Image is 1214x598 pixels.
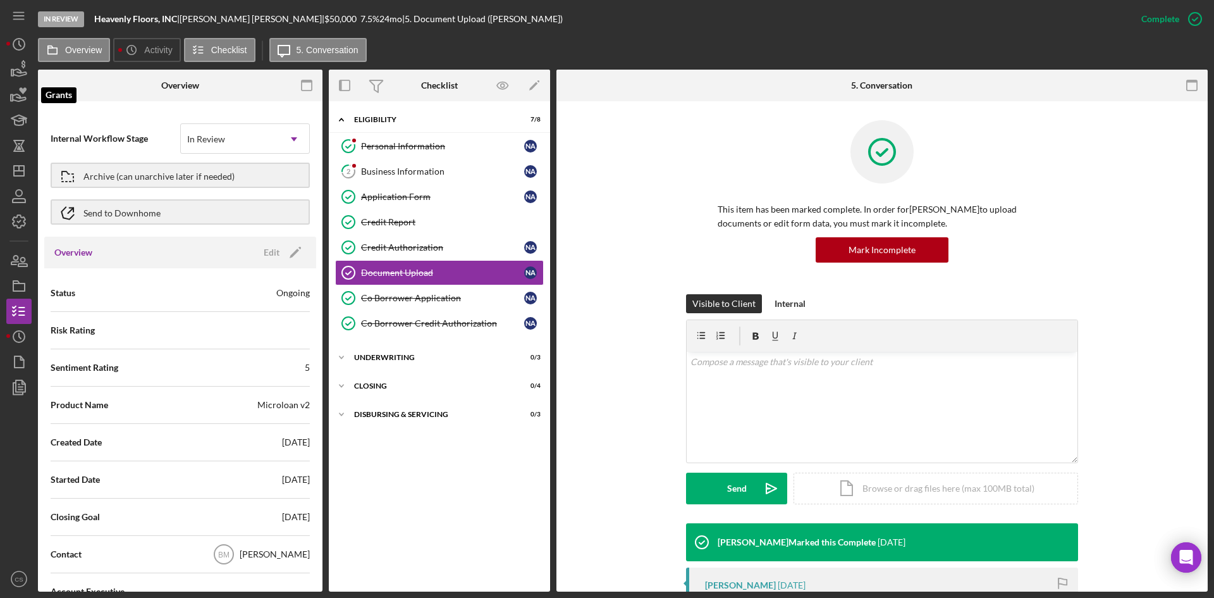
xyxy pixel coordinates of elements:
div: In Review [38,11,84,27]
div: N A [524,317,537,330]
a: Personal InformationNA [335,134,544,159]
div: Checklist [421,80,458,90]
button: Visible to Client [686,294,762,313]
div: Visible to Client [692,294,756,313]
a: 2Business InformationNA [335,159,544,184]
label: 5. Conversation [297,45,359,55]
a: Application FormNA [335,184,544,209]
button: Complete [1129,6,1208,32]
div: 0 / 3 [518,411,541,418]
span: Started Date [51,473,100,486]
span: Status [51,287,75,299]
div: 0 / 3 [518,354,541,361]
div: [DATE] [282,436,310,449]
div: Open Intercom Messenger [1171,542,1201,573]
div: N A [524,165,537,178]
button: Send to Downhome [51,199,310,225]
div: Ongoing [276,287,310,299]
div: Mark Incomplete [849,237,916,263]
div: [PERSON_NAME] [240,548,310,561]
text: BM [218,551,230,559]
div: 5. Conversation [851,80,912,90]
h3: Overview [54,246,92,259]
div: Business Information [361,166,524,177]
span: Sentiment Rating [51,361,118,374]
span: Internal Workflow Stage [51,132,180,145]
div: N A [524,190,537,203]
div: Personal Information [361,141,524,151]
div: Credit Report [361,217,543,227]
div: Overview [161,80,199,90]
button: Checklist [184,38,255,62]
div: Archive (can unarchive later if needed) [83,164,235,187]
div: | [94,14,180,24]
a: Credit AuthorizationNA [335,235,544,260]
div: | 5. Document Upload ([PERSON_NAME]) [402,14,563,24]
div: Document Upload [361,268,524,278]
div: N A [524,292,537,304]
button: Overview [38,38,110,62]
div: N A [524,140,537,153]
div: Closing [354,382,509,390]
div: 7.5 % [360,14,379,24]
div: Internal [775,294,806,313]
time: 2025-08-09 22:02 [778,580,806,590]
span: Contact [51,548,82,561]
a: Credit Report [335,209,544,235]
div: 5 [305,361,310,374]
button: Mark Incomplete [816,237,948,263]
span: Product Name [51,399,108,411]
div: [PERSON_NAME] [PERSON_NAME] | [180,14,324,24]
div: Send to Downhome [83,201,161,223]
span: Account Executive [51,585,125,598]
span: $50,000 [324,13,357,24]
div: Complete [1141,6,1179,32]
div: [PERSON_NAME] [705,580,776,590]
text: CS [15,576,23,583]
time: 2025-09-05 19:33 [878,537,905,547]
div: Credit Authorization [361,242,524,252]
div: 24 mo [379,14,402,24]
div: 0 / 4 [518,382,541,390]
tspan: 2 [346,167,350,175]
span: Risk Rating [51,324,95,337]
button: Archive (can unarchive later if needed) [51,163,310,188]
a: Co Borrower ApplicationNA [335,285,544,311]
div: Underwriting [354,354,509,361]
span: Created Date [51,436,102,449]
div: N A [524,241,537,254]
div: [DATE] [282,511,310,523]
div: Co Borrower Credit Authorization [361,318,524,328]
div: N A [524,266,537,279]
div: Eligibility [354,116,509,123]
a: Co Borrower Credit AuthorizationNA [335,311,544,336]
button: Activity [113,38,180,62]
div: [PERSON_NAME] Marked this Complete [718,537,876,547]
button: Internal [768,294,812,313]
div: Microloan v2 [257,399,310,411]
div: In Review [187,134,225,144]
div: Disbursing & Servicing [354,411,509,418]
label: Activity [144,45,172,55]
label: Checklist [211,45,247,55]
div: [DATE] [282,473,310,486]
button: 5. Conversation [269,38,367,62]
span: Closing Goal [51,511,100,523]
button: Edit [256,243,306,262]
div: Application Form [361,192,524,202]
div: Edit [264,243,279,262]
p: This item has been marked complete. In order for [PERSON_NAME] to upload documents or edit form d... [718,202,1046,231]
a: Document UploadNA [335,260,544,285]
button: CS [6,566,32,592]
div: Send [727,473,747,504]
label: Overview [65,45,102,55]
button: Send [686,473,787,504]
b: Heavenly Floors, INC [94,13,177,24]
div: Co Borrower Application [361,293,524,303]
div: 7 / 8 [518,116,541,123]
